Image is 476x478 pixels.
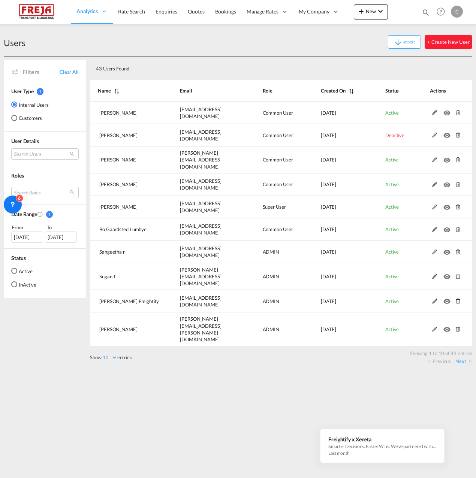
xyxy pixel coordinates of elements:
td: 2025-08-04 [302,102,367,124]
span: [EMAIL_ADDRESS][DOMAIN_NAME] [180,106,222,119]
span: Bo Gaardsted Lumbye [99,226,147,232]
span: [DATE] [321,132,336,138]
span: [PERSON_NAME] [99,204,138,210]
select: Showentries [102,354,117,361]
span: Active [385,110,399,116]
td: ADMIN [244,312,302,346]
td: saranya.kothandan@freightfy.com [161,312,244,346]
td: Sangeetha r [90,241,161,263]
md-icon: icon-eye [443,203,453,208]
div: [DATE] [11,232,43,243]
td: Common User [244,173,302,196]
td: Bo Gaardsted Lumbye [90,218,161,241]
span: [DATE] [321,226,336,232]
div: 43 Users Found [93,60,432,75]
span: [EMAIL_ADDRESS][DOMAIN_NAME] [180,200,222,213]
span: Filters [22,68,60,76]
md-icon: icon-eye [443,297,453,302]
span: [DATE] [321,326,336,332]
td: 2025-06-02 [302,218,367,241]
span: [EMAIL_ADDRESS][DOMAIN_NAME] [180,245,222,258]
td: Sugan T [90,263,161,290]
th: Email [161,80,244,102]
td: Common User [244,124,302,146]
md-icon: icon-magnify [422,8,430,16]
div: Users [4,37,25,49]
span: Active [385,273,399,279]
span: My Company [299,8,329,15]
span: Deactive [385,132,404,138]
span: [PERSON_NAME] Freightify [99,298,159,304]
button: icon-arrow-downImport [388,35,421,49]
span: Help [434,5,447,18]
div: Help [434,5,451,19]
span: [PERSON_NAME] [99,181,138,187]
span: ADMIN [263,249,280,255]
a: Next [455,358,472,364]
span: Active [385,249,399,255]
td: Philip Schnoor [90,102,161,124]
span: Common User [263,181,293,187]
md-icon: Created On [37,211,43,217]
th: Status [367,80,411,102]
span: [PERSON_NAME][EMAIL_ADDRESS][DOMAIN_NAME] [180,150,222,169]
td: Common User [244,218,302,241]
td: alwinregan.a@freightfy.com [161,290,244,312]
md-icon: icon-eye [443,225,453,230]
md-icon: icon-eye [443,272,453,277]
span: [DATE] [321,273,336,279]
td: Saranya K [90,312,161,346]
span: 1 [37,88,43,95]
span: [DATE] [321,249,336,255]
td: Alwin Freightify [90,290,161,312]
span: ADMIN [263,273,280,279]
span: Manage Rates [247,8,278,15]
td: Ewalina Markowska-Koper [90,173,161,196]
span: ADMIN [263,298,280,304]
span: [PERSON_NAME][EMAIL_ADDRESS][PERSON_NAME][DOMAIN_NAME] [180,316,222,342]
span: [PERSON_NAME] [99,157,138,163]
button: + Create New User [425,35,472,49]
span: User Details [11,138,39,144]
span: Sangeetha r [99,249,125,255]
span: Common User [263,110,293,116]
div: icon-magnify [422,8,430,19]
span: Status [11,255,25,261]
span: Active [385,157,399,163]
span: [EMAIL_ADDRESS][DOMAIN_NAME] [180,178,222,191]
span: Quotes [188,8,204,15]
td: Common User [244,146,302,173]
md-radio-button: Active [11,267,36,275]
th: Role [244,80,302,102]
td: Common User [244,102,302,124]
span: Date Range [11,211,37,217]
span: ADMIN [263,326,280,332]
md-icon: icon-eye [443,248,453,253]
td: 2025-05-12 [302,290,367,312]
md-radio-button: InActive [11,281,36,288]
img: 586607c025bf11f083711d99603023e7.png [11,3,62,20]
td: 2025-05-16 [302,241,367,263]
td: ewj@freja.com [161,196,244,218]
td: bgl@freja.com [161,218,244,241]
td: Jacob Lahib Bachori [90,124,161,146]
button: icon-plus 400-fgNewicon-chevron-down [354,4,388,19]
span: Bookings [215,8,236,15]
span: Active [385,298,399,304]
md-icon: icon-plus 400-fg [357,7,366,16]
span: [EMAIL_ADDRESS][DOMAIN_NAME] [180,223,222,236]
td: osho@freja.com [161,146,244,173]
span: [DATE] [321,157,336,163]
td: 2025-05-16 [302,263,367,290]
td: ADMIN [244,241,302,263]
td: 2025-07-01 [302,146,367,173]
span: Common User [263,226,293,232]
span: Enquiries [156,8,177,15]
span: [DATE] [321,110,336,116]
span: Active [385,181,399,187]
span: Active [385,326,399,332]
th: Created On [302,80,367,102]
td: 2025-06-05 [302,173,367,196]
span: [PERSON_NAME] [99,110,138,116]
td: sangeetha.r@freightify.com [161,241,244,263]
